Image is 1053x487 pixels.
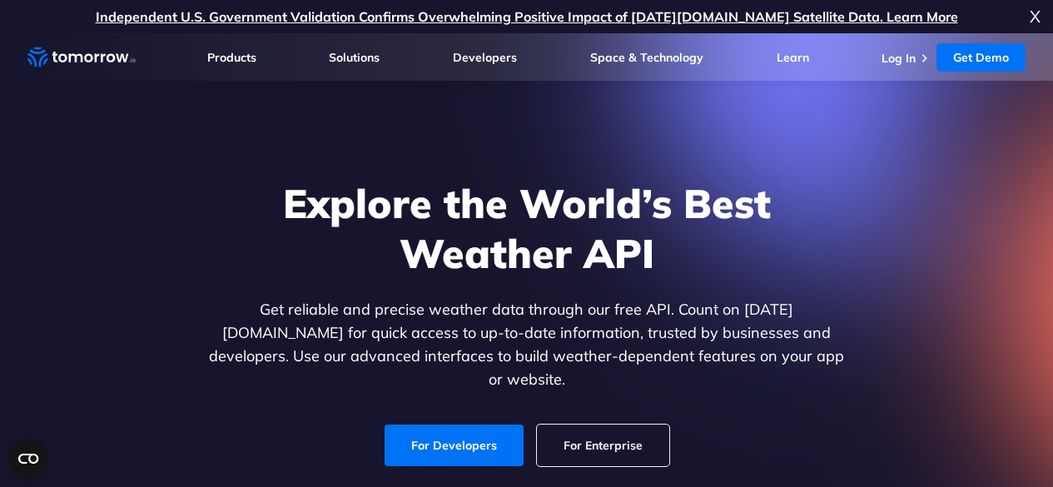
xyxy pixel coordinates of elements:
[936,43,1026,72] a: Get Demo
[590,50,703,65] a: Space & Technology
[207,50,256,65] a: Products
[453,50,517,65] a: Developers
[882,51,916,66] a: Log In
[385,425,524,466] a: For Developers
[329,50,380,65] a: Solutions
[8,439,48,479] button: Open CMP widget
[96,8,958,25] a: Independent U.S. Government Validation Confirms Overwhelming Positive Impact of [DATE][DOMAIN_NAM...
[27,45,136,70] a: Home link
[206,298,848,391] p: Get reliable and precise weather data through our free API. Count on [DATE][DOMAIN_NAME] for quic...
[777,50,809,65] a: Learn
[537,425,669,466] a: For Enterprise
[206,178,848,278] h1: Explore the World’s Best Weather API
